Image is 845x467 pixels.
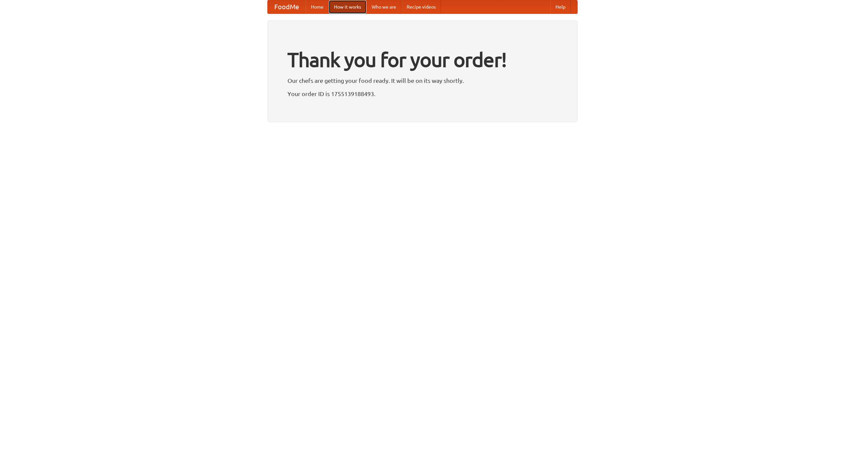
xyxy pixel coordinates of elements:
[550,0,571,14] a: Help
[268,0,306,14] a: FoodMe
[401,0,441,14] a: Recipe videos
[366,0,401,14] a: Who we are
[287,44,558,76] h1: Thank you for your order!
[329,0,366,14] a: How it works
[306,0,329,14] a: Home
[287,76,558,85] p: Our chefs are getting your food ready. It will be on its way shortly.
[287,89,558,99] p: Your order ID is 1755139188493.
